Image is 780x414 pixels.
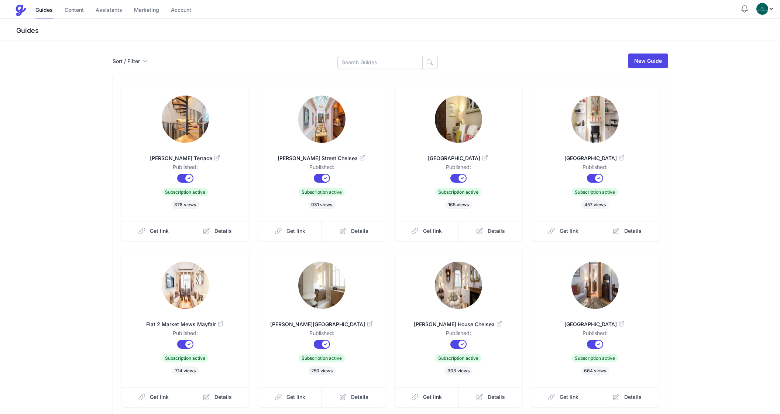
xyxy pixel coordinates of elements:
span: [GEOGRAPHIC_DATA] [406,155,511,162]
span: Details [214,393,232,401]
img: id17mszkkv9a5w23y0miri8fotce [298,262,346,309]
a: Content [65,3,84,18]
a: [PERSON_NAME] House Chelsea [406,312,511,330]
dd: Published: [543,163,647,174]
a: Marketing [134,3,159,18]
input: Search Guides [337,56,423,69]
span: Subscription active [299,188,345,196]
img: qm23tyanh8llne9rmxzedgaebrr7 [435,262,482,309]
a: [PERSON_NAME] Street Chelsea [270,146,374,163]
span: Subscription active [572,354,618,362]
img: wq8sw0j47qm6nw759ko380ndfzun [298,96,346,143]
dd: Published: [133,163,237,174]
span: [PERSON_NAME][GEOGRAPHIC_DATA] [270,321,374,328]
a: Account [171,3,191,18]
span: Subscription active [299,354,345,362]
a: Get link [258,221,322,241]
img: Guestive Guides [15,4,27,16]
a: New Guide [628,54,668,68]
dd: Published: [543,330,647,340]
a: Details [458,387,522,407]
img: oovs19i4we9w73xo0bfpgswpi0cd [756,3,768,15]
a: Details [458,221,522,241]
button: Notifications [740,4,749,13]
span: [PERSON_NAME] Terrace [133,155,237,162]
a: Guides [35,3,53,18]
button: Sort / Filter [113,58,147,65]
span: [GEOGRAPHIC_DATA] [543,321,647,328]
a: [PERSON_NAME][GEOGRAPHIC_DATA] [270,312,374,330]
img: mtasz01fldrr9v8cnif9arsj44ov [162,96,209,143]
span: Get link [286,227,305,235]
dd: Published: [406,163,511,174]
span: 714 views [172,366,199,375]
span: Details [488,227,505,235]
a: Get link [395,221,459,241]
span: Get link [286,393,305,401]
span: Subscription active [435,188,481,196]
span: Details [351,227,368,235]
a: Get link [395,387,459,407]
span: [GEOGRAPHIC_DATA] [543,155,647,162]
img: 9b5v0ir1hdq8hllsqeesm40py5rd [435,96,482,143]
a: Details [595,221,659,241]
a: Get link [121,221,186,241]
a: [GEOGRAPHIC_DATA] [543,146,647,163]
a: Details [185,387,249,407]
dd: Published: [133,330,237,340]
a: Get link [258,387,322,407]
span: 664 views [581,366,609,375]
img: hdmgvwaq8kfuacaafu0ghkkjd0oq [571,96,619,143]
span: 303 views [444,366,473,375]
span: Get link [150,393,169,401]
dd: Published: [270,330,374,340]
a: [GEOGRAPHIC_DATA] [543,312,647,330]
h3: Guides [15,26,780,35]
span: 250 views [308,366,336,375]
span: [PERSON_NAME] House Chelsea [406,321,511,328]
span: Get link [560,393,578,401]
dd: Published: [406,330,511,340]
a: Get link [121,387,186,407]
span: 457 views [581,200,609,209]
a: Assistants [96,3,122,18]
span: 931 views [308,200,335,209]
div: Profile Menu [756,3,774,15]
span: Subscription active [162,188,208,196]
a: Details [322,221,386,241]
span: Subscription active [572,188,618,196]
a: Get link [531,221,595,241]
a: Details [595,387,659,407]
span: Subscription active [435,354,481,362]
span: 378 views [171,200,199,209]
a: Flat 2 Market Mews Mayfair [133,312,237,330]
span: Details [624,393,642,401]
span: Details [624,227,642,235]
a: Details [185,221,249,241]
dd: Published: [270,163,374,174]
a: [PERSON_NAME] Terrace [133,146,237,163]
a: Details [322,387,386,407]
span: Get link [150,227,169,235]
a: [GEOGRAPHIC_DATA] [406,146,511,163]
span: Details [214,227,232,235]
span: Flat 2 Market Mews Mayfair [133,321,237,328]
span: Get link [423,393,442,401]
img: htmfqqdj5w74wrc65s3wna2sgno2 [571,262,619,309]
span: [PERSON_NAME] Street Chelsea [270,155,374,162]
span: Details [351,393,368,401]
span: 165 views [445,200,472,209]
span: Get link [423,227,442,235]
span: Details [488,393,505,401]
span: Subscription active [162,354,208,362]
span: Get link [560,227,578,235]
img: xcoem7jyjxpu3fgtqe3kd93uc2z7 [162,262,209,309]
a: Get link [531,387,595,407]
